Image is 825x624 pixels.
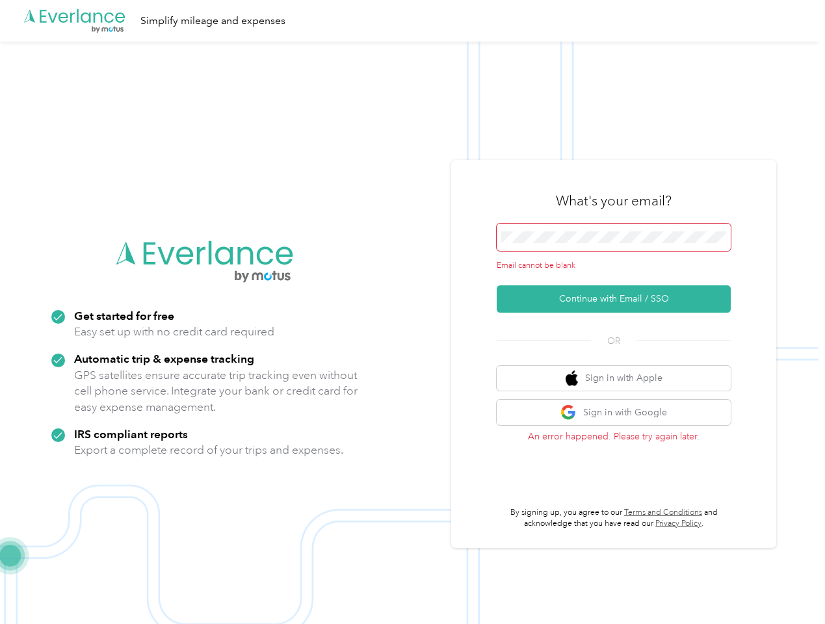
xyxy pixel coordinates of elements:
[497,430,731,443] p: An error happened. Please try again later.
[140,13,285,29] div: Simplify mileage and expenses
[497,285,731,313] button: Continue with Email / SSO
[74,442,343,458] p: Export a complete record of your trips and expenses.
[560,404,577,421] img: google logo
[74,309,174,322] strong: Get started for free
[74,367,358,415] p: GPS satellites ensure accurate trip tracking even without cell phone service. Integrate your bank...
[74,352,254,365] strong: Automatic trip & expense tracking
[556,192,672,210] h3: What's your email?
[566,370,579,387] img: apple logo
[624,508,702,517] a: Terms and Conditions
[655,519,701,528] a: Privacy Policy
[591,334,636,348] span: OR
[497,366,731,391] button: apple logoSign in with Apple
[497,507,731,530] p: By signing up, you agree to our and acknowledge that you have read our .
[74,324,274,340] p: Easy set up with no credit card required
[497,400,731,425] button: google logoSign in with Google
[497,260,731,272] div: Email cannot be blank
[74,427,188,441] strong: IRS compliant reports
